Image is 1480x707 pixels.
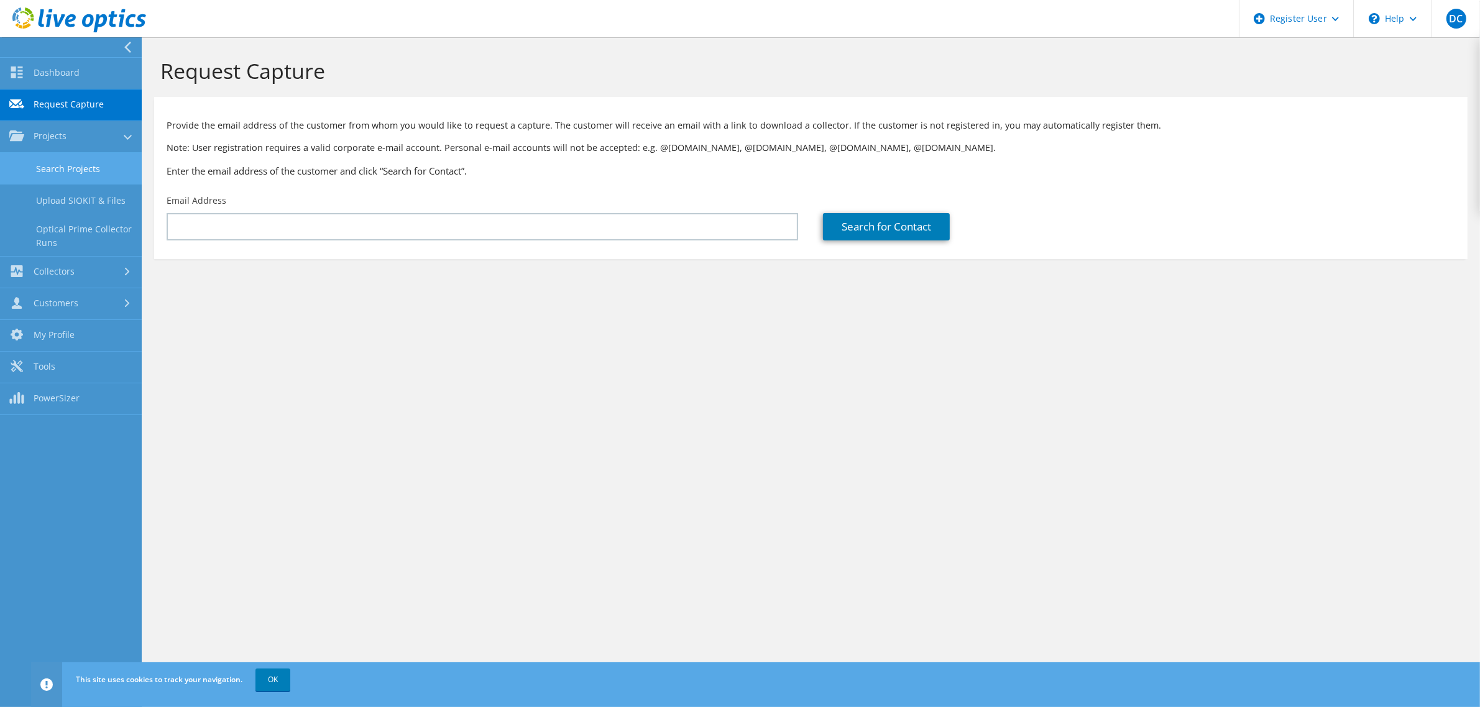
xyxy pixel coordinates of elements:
label: Email Address [167,194,226,207]
a: OK [255,668,290,691]
h1: Request Capture [160,58,1455,84]
a: Search for Contact [823,213,950,240]
span: DC [1446,9,1466,29]
svg: \n [1369,13,1380,24]
p: Provide the email address of the customer from whom you would like to request a capture. The cust... [167,119,1455,132]
h3: Enter the email address of the customer and click “Search for Contact”. [167,164,1455,178]
span: This site uses cookies to track your navigation. [76,674,242,685]
p: Note: User registration requires a valid corporate e-mail account. Personal e-mail accounts will ... [167,141,1455,155]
